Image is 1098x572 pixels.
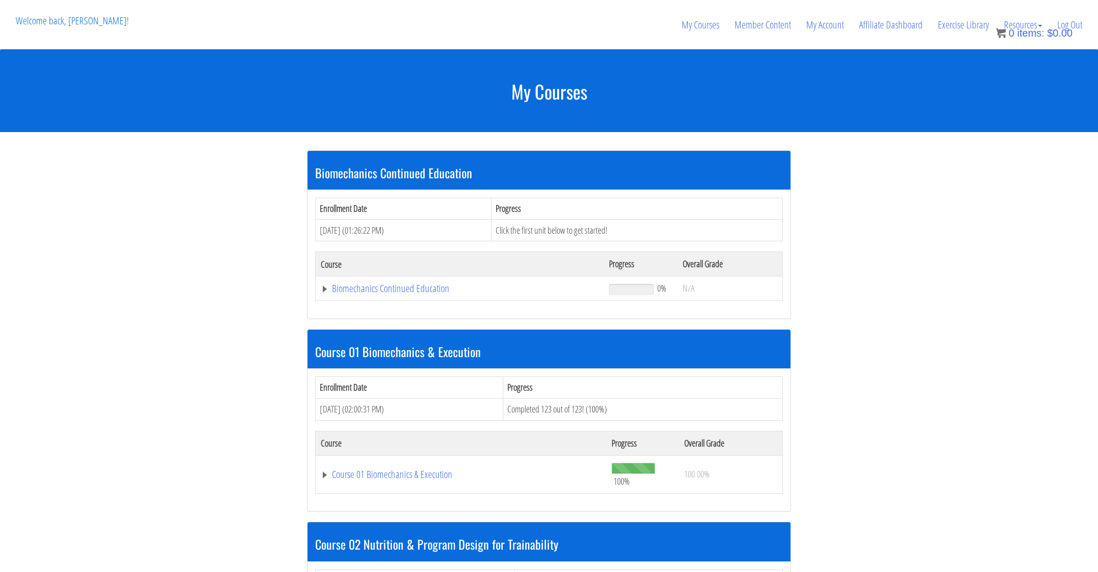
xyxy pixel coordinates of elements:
td: Click the first unit below to get started! [491,219,782,241]
span: items: [1017,27,1044,39]
h3: Course 02 Nutrition & Program Design for Trainability [315,537,783,551]
th: Overall Grade [678,252,782,276]
h3: Biomechanics Continued Education [315,166,783,179]
th: Enrollment Date [316,377,503,399]
span: 0% [657,282,666,294]
h3: Course 01 Biomechanics & Execution [315,345,783,358]
p: Welcome back, [PERSON_NAME]! [8,1,136,41]
th: Overall Grade [679,431,783,455]
a: Exercise Library [930,1,996,49]
img: icon11.png [996,28,1006,38]
td: Completed 123 out of 123! (100%) [503,398,783,420]
a: Member Content [727,1,799,49]
a: Affiliate Dashboard [851,1,930,49]
th: Progress [503,377,783,399]
span: $ [1047,27,1053,39]
a: Resources [996,1,1050,49]
a: Course 01 Biomechanics & Execution [321,469,601,480]
a: My Courses [674,1,727,49]
th: Enrollment Date [316,198,492,219]
span: 0 [1009,27,1014,39]
td: [DATE] (01:26:22 PM) [316,219,492,241]
a: Biomechanics Continued Education [321,283,599,294]
th: Course [316,431,606,455]
a: Log Out [1050,1,1090,49]
bdi: 0.00 [1047,27,1073,39]
a: 0 items: $0.00 [996,27,1073,39]
span: 100% [614,475,630,487]
th: Progress [604,252,678,276]
td: N/A [678,276,782,301]
td: [DATE] (02:00:31 PM) [316,398,503,420]
th: Progress [606,431,679,455]
td: 100.00% [679,455,783,493]
th: Course [316,252,604,276]
th: Progress [491,198,782,219]
a: My Account [799,1,851,49]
